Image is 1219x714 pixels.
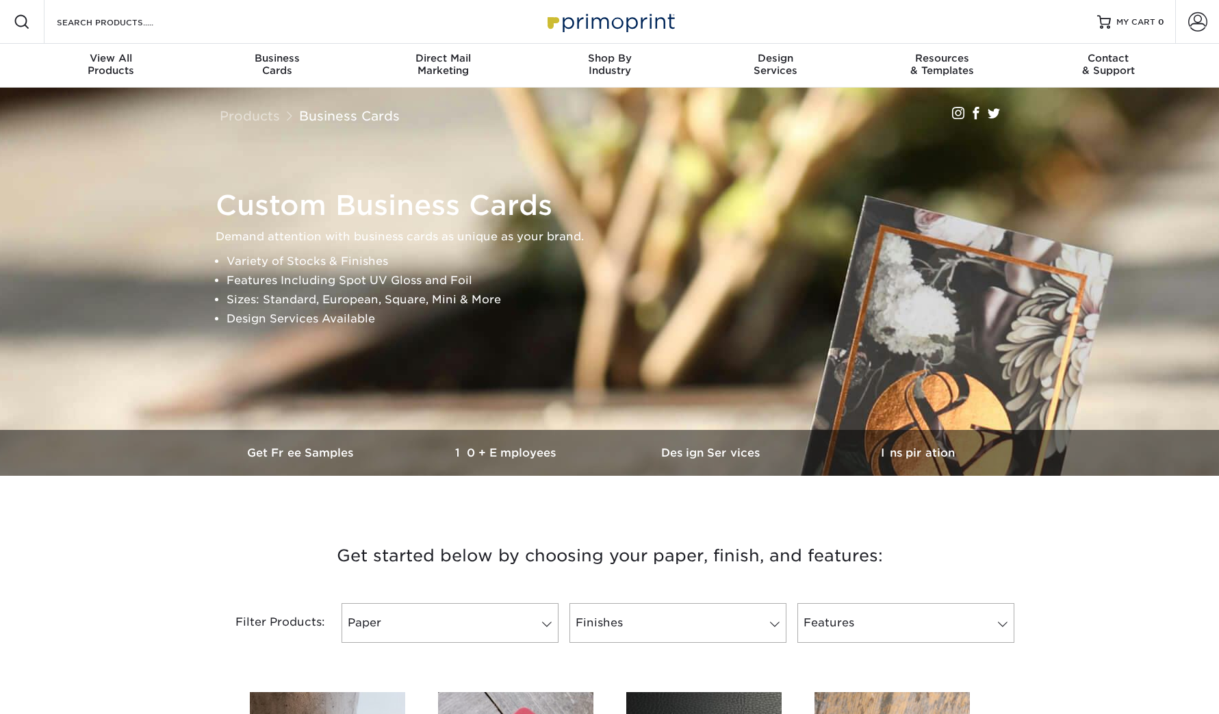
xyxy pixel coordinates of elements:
h3: Get started below by choosing your paper, finish, and features: [209,525,1010,587]
li: Design Services Available [227,309,1016,329]
h3: Inspiration [815,446,1021,459]
a: Contact& Support [1025,44,1192,88]
a: DesignServices [693,44,859,88]
span: View All [28,52,194,64]
li: Variety of Stocks & Finishes [227,252,1016,271]
a: Shop ByIndustry [526,44,693,88]
a: Products [220,108,280,123]
span: Direct Mail [360,52,526,64]
li: Features Including Spot UV Gloss and Foil [227,271,1016,290]
iframe: Google Customer Reviews [3,672,116,709]
li: Sizes: Standard, European, Square, Mini & More [227,290,1016,309]
div: & Support [1025,52,1192,77]
input: SEARCH PRODUCTS..... [55,14,189,30]
span: MY CART [1116,16,1155,28]
span: Resources [859,52,1025,64]
div: Marketing [360,52,526,77]
span: Contact [1025,52,1192,64]
a: 10+ Employees [405,430,610,476]
a: Resources& Templates [859,44,1025,88]
a: BusinessCards [194,44,360,88]
h3: Design Services [610,446,815,459]
span: Shop By [526,52,693,64]
h3: Get Free Samples [199,446,405,459]
span: Design [693,52,859,64]
h1: Custom Business Cards [216,189,1016,222]
a: Direct MailMarketing [360,44,526,88]
a: View AllProducts [28,44,194,88]
div: Products [28,52,194,77]
a: Features [797,603,1014,643]
div: & Templates [859,52,1025,77]
p: Demand attention with business cards as unique as your brand. [216,227,1016,246]
a: Design Services [610,430,815,476]
a: Paper [342,603,559,643]
a: Inspiration [815,430,1021,476]
div: Filter Products: [199,603,336,643]
div: Cards [194,52,360,77]
a: Finishes [569,603,786,643]
a: Get Free Samples [199,430,405,476]
span: Business [194,52,360,64]
div: Industry [526,52,693,77]
div: Services [693,52,859,77]
span: 0 [1158,17,1164,27]
h3: 10+ Employees [405,446,610,459]
a: Business Cards [299,108,400,123]
img: Primoprint [541,7,678,36]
